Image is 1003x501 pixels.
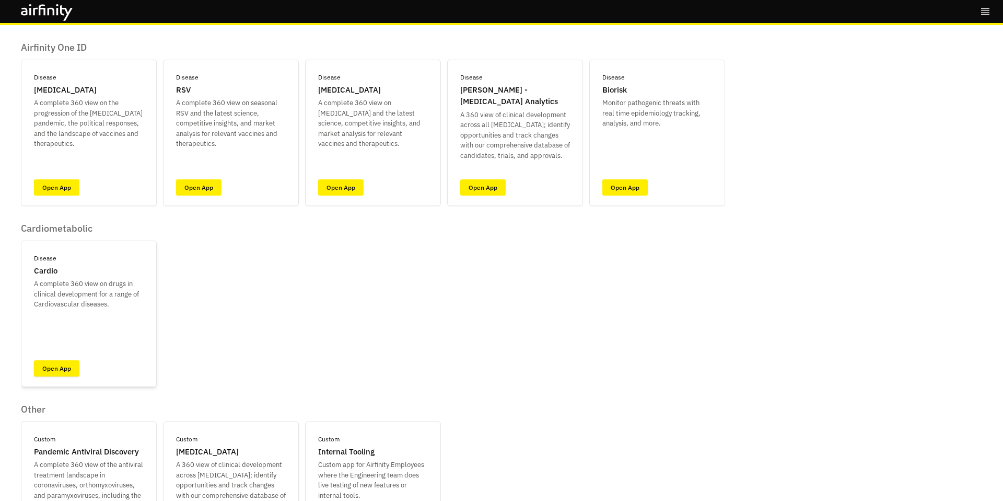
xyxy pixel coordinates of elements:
[34,73,56,82] p: Disease
[34,435,55,444] p: Custom
[176,435,197,444] p: Custom
[34,279,144,310] p: A complete 360 view on drugs in clinical development for a range of Cardiovascular diseases.
[176,98,286,149] p: A complete 360 view on seasonal RSV and the latest science, competitive insights, and market anal...
[34,84,97,96] p: [MEDICAL_DATA]
[34,254,56,263] p: Disease
[176,179,221,196] a: Open App
[460,110,570,161] p: A 360 view of clinical development across all [MEDICAL_DATA]; identify opportunities and track ch...
[318,460,428,500] p: Custom app for Airfinity Employees where the Engineering team does live testing of new features o...
[318,435,340,444] p: Custom
[176,73,199,82] p: Disease
[602,98,712,129] p: Monitor pathogenic threats with real time epidemiology tracking, analysis, and more.
[318,179,364,196] a: Open App
[21,42,725,53] p: Airfinity One ID
[21,223,157,234] p: Cardiometabolic
[34,446,139,458] p: Pandemic Antiviral Discovery
[34,265,57,277] p: Cardio
[602,84,627,96] p: Biorisk
[460,84,570,108] p: [PERSON_NAME] - [MEDICAL_DATA] Analytics
[34,360,79,377] a: Open App
[460,179,506,196] a: Open App
[318,98,428,149] p: A complete 360 view on [MEDICAL_DATA] and the latest science, competitive insights, and market an...
[21,404,441,415] p: Other
[34,98,144,149] p: A complete 360 view on the progression of the [MEDICAL_DATA] pandemic, the political responses, a...
[318,73,341,82] p: Disease
[602,179,648,196] a: Open App
[34,179,79,196] a: Open App
[460,73,483,82] p: Disease
[318,84,381,96] p: [MEDICAL_DATA]
[318,446,375,458] p: Internal Tooling
[176,84,191,96] p: RSV
[176,446,239,458] p: [MEDICAL_DATA]
[602,73,625,82] p: Disease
